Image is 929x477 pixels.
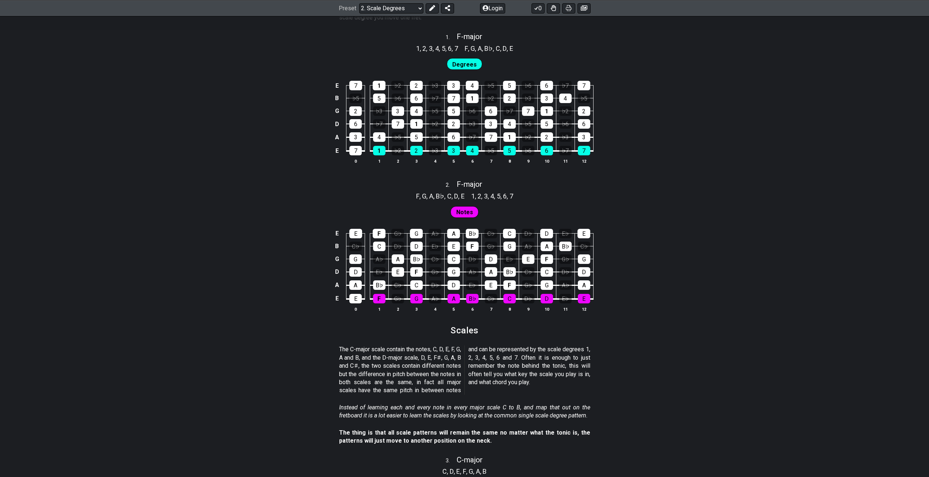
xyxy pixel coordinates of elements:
button: Share Preset [441,3,454,13]
div: E♭ [429,242,441,251]
div: ♭5 [578,94,590,103]
div: A [392,254,404,264]
div: B♭ [410,254,423,264]
div: ♭5 [522,119,534,129]
div: F [503,280,516,290]
span: G [422,191,426,201]
span: 4 [490,191,494,201]
span: 2 . [446,181,457,189]
div: E♭ [559,229,572,238]
div: ♭2 [392,146,404,155]
div: E♭ [559,294,572,303]
span: , [458,191,461,201]
span: G [469,466,473,476]
div: ♭3 [522,94,534,103]
div: 5 [373,94,385,103]
div: ♭5 [485,146,497,155]
div: A♭ [429,229,441,238]
div: F [410,267,423,277]
div: ♭2 [522,132,534,142]
th: 10 [537,157,556,165]
div: 5 [503,81,516,90]
div: A♭ [559,280,572,290]
div: E♭ [373,267,385,277]
span: B [483,466,487,476]
div: 6 [349,119,362,129]
div: 6 [485,106,497,116]
div: 6 [448,132,460,142]
span: A [429,191,433,201]
span: A [476,466,480,476]
div: ♭7 [429,94,441,103]
div: A [448,294,460,303]
div: G [410,294,423,303]
td: G [333,253,341,265]
td: E [333,292,341,306]
div: B♭ [559,242,572,251]
span: 5 [442,43,445,53]
div: C♭ [429,254,441,264]
div: C♭ [578,242,590,251]
div: 4 [373,132,385,142]
span: , [475,191,478,201]
div: G♭ [392,294,404,303]
td: E [333,144,341,158]
span: 1 [471,191,475,201]
span: 2 [422,43,426,53]
div: ♭6 [522,81,534,90]
div: G [410,229,423,238]
div: 2 [448,119,460,129]
div: 7 [448,94,460,103]
div: ♭7 [503,106,516,116]
td: G [333,105,341,117]
span: B♭ [436,191,444,201]
span: , [494,191,497,201]
div: 6 [410,94,423,103]
th: 6 [463,305,481,313]
th: 2 [388,305,407,313]
div: ♭3 [429,81,441,90]
span: , [460,466,463,476]
div: 7 [349,146,362,155]
td: B [333,240,341,253]
span: , [454,466,457,476]
span: , [466,466,469,476]
div: E [448,242,460,251]
div: ♭6 [559,119,572,129]
span: Preset [339,5,356,12]
div: ♭2 [429,119,441,129]
div: G [503,242,516,251]
th: 12 [575,157,593,165]
div: ♭2 [559,106,572,116]
td: D [333,117,341,130]
th: 7 [481,305,500,313]
div: ♭5 [349,94,362,103]
th: 8 [500,305,519,313]
div: A [578,280,590,290]
span: , [480,466,483,476]
span: , [444,191,447,201]
span: , [452,191,454,201]
div: G [541,280,553,290]
th: 4 [426,305,444,313]
div: ♭7 [466,132,479,142]
div: F [373,294,385,303]
div: 2 [349,106,362,116]
span: , [447,466,450,476]
div: 3 [349,132,362,142]
div: F [466,242,479,251]
span: 7 [510,191,513,201]
div: E [577,229,590,238]
div: G [448,267,460,277]
div: 3 [392,106,404,116]
button: Edit Preset [426,3,439,13]
div: 1 [503,132,516,142]
td: E [333,227,341,240]
select: Preset [359,3,423,13]
span: , [468,43,471,53]
section: Scale pitch classes [413,190,468,201]
div: B♭ [503,267,516,277]
div: E♭ [466,280,479,290]
div: 5 [448,106,460,116]
span: , [445,43,448,53]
